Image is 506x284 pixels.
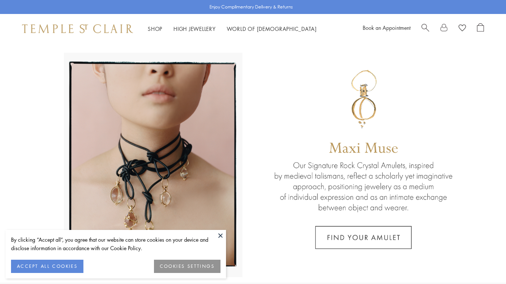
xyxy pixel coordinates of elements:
nav: Main navigation [148,24,317,33]
a: Open Shopping Bag [477,23,484,34]
a: Book an Appointment [363,24,410,31]
div: By clicking “Accept all”, you agree that our website can store cookies on your device and disclos... [11,235,220,252]
button: COOKIES SETTINGS [154,260,220,273]
button: ACCEPT ALL COOKIES [11,260,83,273]
a: World of [DEMOGRAPHIC_DATA]World of [DEMOGRAPHIC_DATA] [227,25,317,32]
a: View Wishlist [459,23,466,34]
a: Search [421,23,429,34]
img: Temple St. Clair [22,24,133,33]
a: ShopShop [148,25,162,32]
a: High JewelleryHigh Jewellery [173,25,216,32]
p: Enjoy Complimentary Delivery & Returns [209,3,293,11]
iframe: Gorgias live chat messenger [469,249,499,277]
